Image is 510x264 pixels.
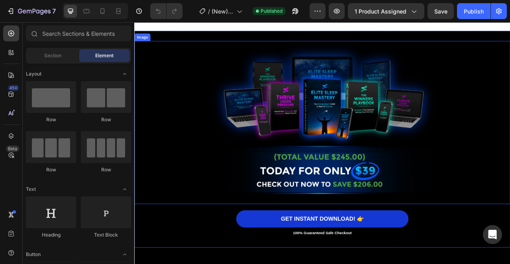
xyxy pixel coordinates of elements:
[81,166,131,173] div: Row
[129,239,349,261] button: GET INSTANT DOWNLOAD! 👉
[26,231,76,239] div: Heading
[26,25,131,41] input: Search Sections & Elements
[355,7,406,16] span: 1 product assigned
[26,186,36,193] span: Text
[150,3,182,19] div: Undo/Redo
[134,22,510,264] iframe: Design area
[20,24,458,231] img: Alt Image
[208,7,210,16] span: /
[26,251,41,258] span: Button
[212,7,233,16] span: (New) DIGITAL PRODUCT SALES PAGE TEMPLATE | [PERSON_NAME] Planes
[118,183,131,196] span: Toggle open
[118,68,131,80] span: Toggle open
[434,8,447,15] span: Save
[81,231,131,239] div: Text Block
[457,3,490,19] button: Publish
[8,85,19,91] div: 450
[3,3,59,19] button: 7
[464,7,484,16] div: Publish
[52,6,56,16] p: 7
[26,166,76,173] div: Row
[44,52,61,59] span: Section
[428,3,454,19] button: Save
[2,16,19,23] div: Image
[81,116,131,123] div: Row
[118,248,131,261] span: Toggle open
[95,52,114,59] span: Element
[261,8,282,15] span: Published
[348,3,424,19] button: 1 product assigned
[26,116,76,123] div: Row
[6,146,19,152] div: Beta
[26,70,41,78] span: Layout
[483,225,502,244] div: Open Intercom Messenger
[186,246,292,255] div: GET INSTANT DOWNLOAD! 👉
